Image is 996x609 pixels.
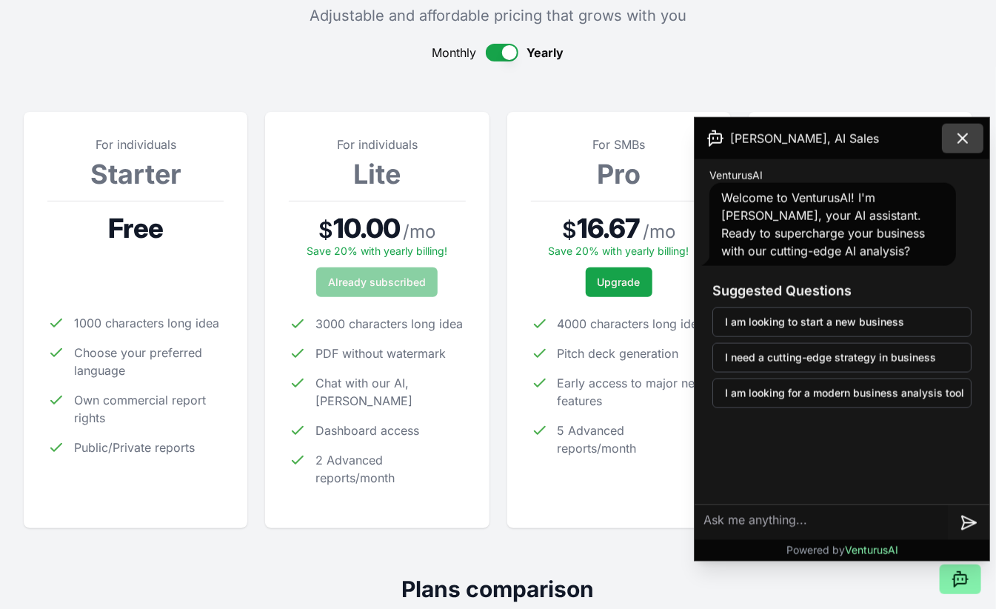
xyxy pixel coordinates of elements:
span: Save 20% with yearly billing! [549,244,689,257]
h3: Starter [47,159,224,189]
span: / mo [404,220,436,244]
h3: Suggested Questions [712,281,972,302]
p: Adjustable and affordable pricing that grows with you [24,5,972,26]
button: I am looking for a modern business analysis tool [712,379,972,408]
span: 5 Advanced reports/month [558,422,707,457]
p: For SMBs [531,136,707,153]
span: Choose your preferred language [74,344,224,379]
h2: Plans comparison [24,576,972,602]
p: For individuals [47,136,224,153]
span: 3000 characters long idea [315,315,463,333]
span: 2 Advanced reports/month [315,451,465,487]
span: Dashboard access [315,422,419,439]
span: Pitch deck generation [558,345,679,362]
span: 10.00 [333,213,401,243]
span: Early access to major new features [558,374,707,410]
p: For individuals [289,136,465,153]
span: 16.67 [577,213,641,243]
p: Powered by [786,543,898,558]
span: Monthly [432,44,477,61]
span: / mo [643,220,675,244]
span: Free [108,213,162,243]
span: Own commercial report rights [74,391,224,427]
h3: Lite [289,159,465,189]
span: 4000 characters long idea [558,315,705,333]
button: I am looking to start a new business [712,307,972,337]
span: $ [318,216,333,243]
button: Upgrade [586,267,652,297]
span: [PERSON_NAME], AI Sales [730,130,879,147]
span: Yearly [527,44,564,61]
span: Public/Private reports [74,439,195,456]
span: $ [562,216,577,243]
span: 1000 characters long idea [74,314,219,332]
span: VenturusAI [845,544,898,556]
span: PDF without watermark [315,345,446,362]
button: I need a cutting-edge strategy in business [712,343,972,373]
span: Save 20% with yearly billing! [307,244,447,257]
h3: Pro [531,159,707,189]
span: Welcome to VenturusAI! I'm [PERSON_NAME], your AI assistant. Ready to supercharge your business w... [721,190,925,259]
span: VenturusAI [709,168,763,183]
span: Chat with our AI, [PERSON_NAME] [315,374,465,410]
